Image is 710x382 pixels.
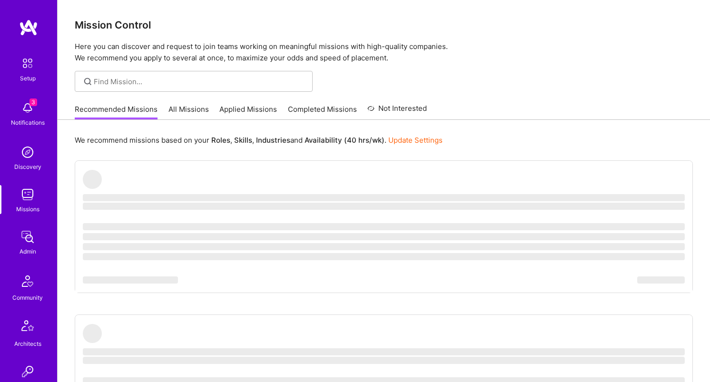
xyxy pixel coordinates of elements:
a: All Missions [168,104,209,120]
div: Admin [20,246,36,256]
a: Applied Missions [219,104,277,120]
p: We recommend missions based on your , , and . [75,135,443,145]
a: Recommended Missions [75,104,158,120]
input: Find Mission... [94,77,306,87]
div: Architects [14,339,41,349]
h3: Mission Control [75,19,693,31]
div: Notifications [11,118,45,127]
img: setup [18,53,38,73]
img: teamwork [18,185,37,204]
i: icon SearchGrey [82,76,93,87]
img: Architects [16,316,39,339]
img: bell [18,98,37,118]
b: Industries [256,136,290,145]
img: Community [16,270,39,293]
div: Missions [16,204,39,214]
img: discovery [18,143,37,162]
b: Skills [234,136,252,145]
b: Availability (40 hrs/wk) [305,136,385,145]
a: Update Settings [388,136,443,145]
a: Not Interested [367,103,427,120]
div: Community [12,293,43,303]
div: Setup [20,73,36,83]
p: Here you can discover and request to join teams working on meaningful missions with high-quality ... [75,41,693,64]
img: logo [19,19,38,36]
b: Roles [211,136,230,145]
span: 3 [30,98,37,106]
div: Discovery [14,162,41,172]
img: admin teamwork [18,227,37,246]
img: Invite [18,362,37,381]
a: Completed Missions [288,104,357,120]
